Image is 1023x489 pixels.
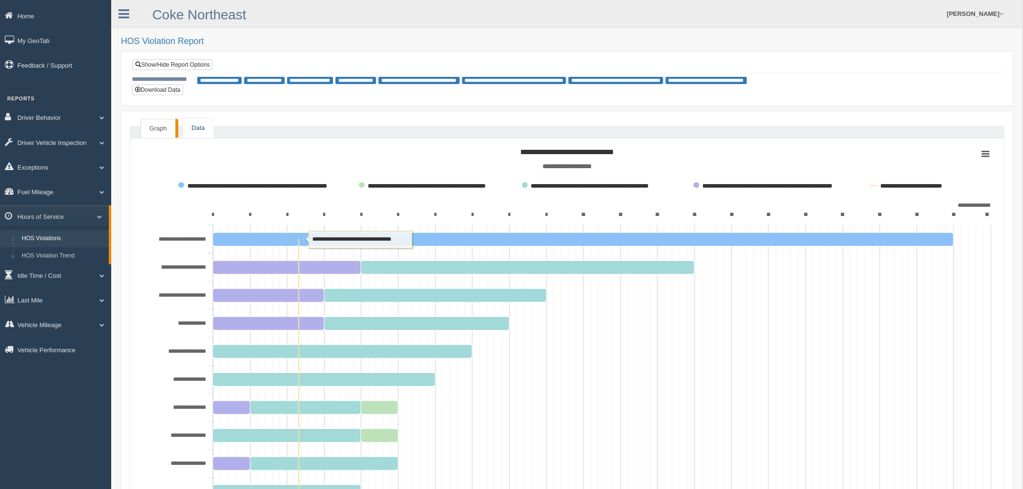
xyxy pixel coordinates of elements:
a: HOS Violation Trend [17,247,109,265]
h2: HOS Violation Report [121,37,1013,46]
a: Show/Hide Report Options [132,59,213,70]
a: Graph [141,119,175,138]
button: Download Data [132,85,183,95]
a: Coke Northeast [152,7,247,22]
a: HOS Violations [17,230,109,247]
a: Data [183,118,213,138]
